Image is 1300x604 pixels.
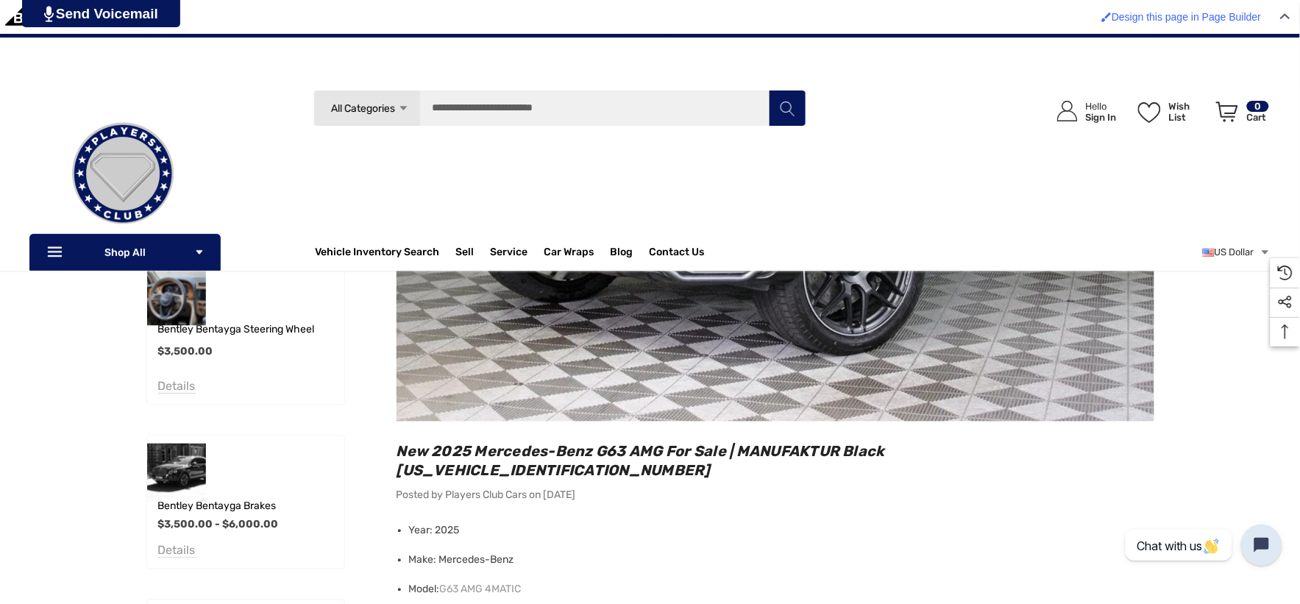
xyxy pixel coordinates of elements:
img: Bentley Bentayga Brakes For Sale [147,444,206,502]
svg: Icon Arrow Down [398,103,409,114]
img: Bentley Bentayga Azure Steering Wheel [147,267,206,326]
p: Posted by Players Club Cars on [DATE] [397,486,1154,505]
svg: Icon Arrow Down [194,247,205,257]
svg: Icon Line [46,244,68,261]
span: Details [158,380,196,394]
p: Cart [1247,112,1269,123]
a: Sell [456,238,491,267]
img: Enabled brush for page builder edit. [1101,12,1112,22]
a: Vehicle Inventory Search [316,246,440,262]
a: Blog [611,246,633,262]
img: Players Club | Cars For Sale [49,100,196,247]
a: Service [491,246,528,262]
a: USD [1203,238,1271,267]
svg: Review Your Cart [1216,102,1238,122]
p: Wish List [1169,101,1208,123]
span: Sell [456,246,475,262]
svg: Recently Viewed [1278,266,1293,280]
span: All Categories [331,102,395,115]
a: Contact Us [650,246,705,262]
a: Wish List Wish List [1132,86,1210,137]
img: Close Admin Bar [1280,13,1290,20]
p: Hello [1086,101,1117,112]
a: Enabled brush for page builder edit. Design this page in Page Builder [1094,4,1268,30]
li: Make: Mercedes-Benz [409,546,1154,575]
a: Bentley Bentayga Steering Wheel [158,321,315,339]
a: Details [158,547,196,557]
svg: Wish List [1138,102,1161,123]
a: Cart with 0 items [1210,86,1271,143]
span: Car Wraps [544,246,594,262]
span: $3,500.00 - $6,000.00 [158,519,279,531]
p: Shop All [29,234,221,271]
button: Search [769,90,806,127]
a: Bentley Bentayga Brakes [158,498,279,516]
a: Car Wraps [544,238,611,267]
a: Sign in [1040,86,1124,137]
p: Sign In [1086,112,1117,123]
a: All Categories Icon Arrow Down Icon Arrow Up [313,90,420,127]
span: Design this page in Page Builder [1112,11,1261,23]
img: PjwhLS0gR2VuZXJhdG9yOiBHcmF2aXQuaW8gLS0+PHN2ZyB4bWxucz0iaHR0cDovL3d3dy53My5vcmcvMjAwMC9zdmciIHhtb... [44,6,54,22]
span: $3,500.00 [158,346,213,358]
svg: Social Media [1278,295,1293,310]
li: Year: 2025 [409,516,1154,546]
a: New 2025 Mercedes-Benz G63 AMG For Sale | MANUFAKTUR Black [US_VEHICLE_IDENTIFICATION_NUMBER] [397,443,886,480]
svg: Top [1271,324,1300,339]
a: Details [158,383,196,393]
svg: Icon User Account [1057,101,1078,121]
p: 0 [1247,101,1269,112]
span: Details [158,544,196,558]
